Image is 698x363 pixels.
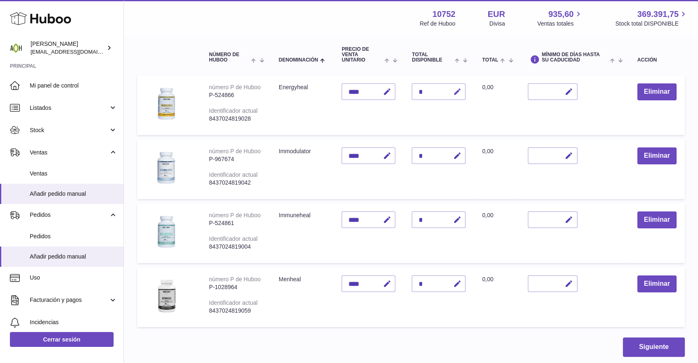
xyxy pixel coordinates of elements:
div: número P de Huboo [209,84,261,90]
div: P-524861 [209,219,262,227]
div: Identificador actual [209,299,258,306]
div: 8437024819028 [209,115,262,123]
button: Eliminar [637,83,677,100]
span: Mi panel de control [30,82,117,90]
span: 0,00 [482,276,493,282]
span: Añadir pedido manual [30,190,117,198]
span: Número de Huboo [209,52,249,63]
span: [EMAIL_ADDRESS][DOMAIN_NAME] [31,48,121,55]
span: Precio de venta unitario [342,47,382,63]
div: [PERSON_NAME] [31,40,105,56]
img: Immodulator [145,147,187,189]
span: 0,00 [482,212,493,218]
span: Stock [30,126,109,134]
span: 935,60 [548,9,574,20]
button: Eliminar [637,211,677,228]
div: Identificador actual [209,171,258,178]
a: 369.391,75 Stock total DISPONIBLE [615,9,688,28]
span: 0,00 [482,84,493,90]
div: número P de Huboo [209,148,261,154]
div: P-1028964 [209,283,262,291]
button: Eliminar [637,275,677,292]
span: Ventas [30,170,117,178]
div: 8437024819004 [209,243,262,251]
span: Pedidos [30,233,117,240]
img: Energyheal [145,83,187,125]
button: Siguiente [623,337,685,357]
div: Identificador actual [209,235,258,242]
div: P-967674 [209,155,262,163]
span: 369.391,75 [637,9,679,20]
button: Eliminar [637,147,677,164]
div: Divisa [489,20,505,28]
div: Acción [637,57,677,63]
div: número P de Huboo [209,212,261,218]
div: Ref de Huboo [420,20,455,28]
td: Immuneheal [271,203,334,263]
span: Ventas totales [537,20,583,28]
a: 935,60 Ventas totales [537,9,583,28]
img: Immuneheal [145,211,187,253]
img: info@adaptohealue.com [10,42,22,54]
span: Denominación [279,57,318,63]
span: Total DISPONIBLE [412,52,453,63]
span: Añadir pedido manual [30,253,117,261]
img: Menheal [145,275,187,317]
span: 0,00 [482,148,493,154]
td: Immodulator [271,139,334,199]
span: Listados [30,104,109,112]
div: 8437024819059 [209,307,262,315]
div: número P de Huboo [209,276,261,282]
a: Cerrar sesión [10,332,114,347]
div: Identificador actual [209,107,258,114]
span: Pedidos [30,211,109,219]
span: Facturación y pagos [30,296,109,304]
td: Menheal [271,267,334,327]
strong: 10752 [432,9,456,20]
span: Total [482,57,498,63]
div: P-524866 [209,91,262,99]
span: Ventas [30,149,109,157]
div: 8437024819042 [209,179,262,187]
span: Uso [30,274,117,282]
span: Incidencias [30,318,117,326]
td: Energyheal [271,75,334,135]
strong: EUR [488,9,505,20]
span: Stock total DISPONIBLE [615,20,688,28]
span: Mínimo de días hasta su caducidad [542,52,608,63]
